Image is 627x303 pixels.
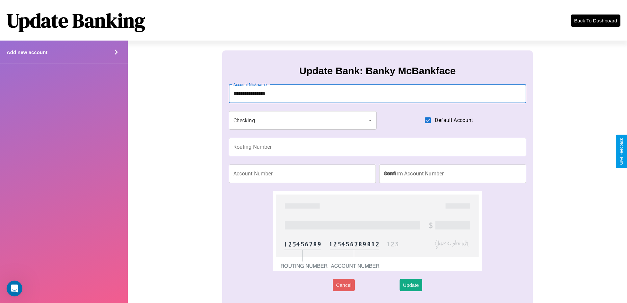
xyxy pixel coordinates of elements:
button: Cancel [333,279,355,291]
div: Give Feedback [619,138,624,165]
button: Update [400,279,422,291]
iframe: Intercom live chat [7,281,22,296]
div: Checking [229,111,377,130]
label: Account Nickname [233,82,267,87]
img: check [273,191,482,271]
span: Default Account [435,116,473,124]
h4: Add new account [7,49,47,55]
h1: Update Banking [7,7,145,34]
button: Back To Dashboard [571,15,620,27]
h3: Update Bank: Banky McBankface [299,65,456,76]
